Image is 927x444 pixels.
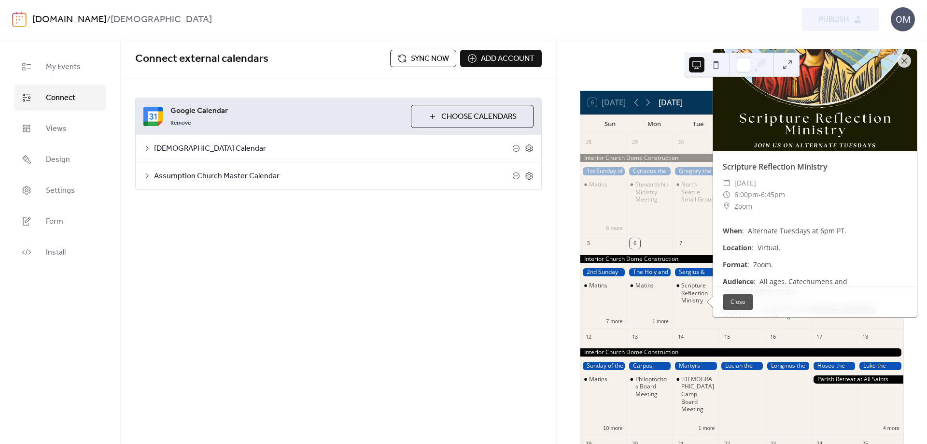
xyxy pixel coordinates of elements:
div: Matins [635,282,654,289]
button: Close [723,294,753,310]
div: Luke the Evangelist [857,362,903,370]
span: Views [46,123,67,135]
b: / [107,11,111,29]
a: [DOMAIN_NAME] [32,11,107,29]
div: Longinus the Centurion [765,362,811,370]
div: Interior Church Dome Construction [580,154,903,162]
div: Philoptochos Board Meeting [635,375,669,398]
span: Settings [46,185,75,197]
span: - [758,189,761,201]
span: 6:45pm [761,189,785,201]
div: ​ [723,189,730,201]
div: Scripture Reflection Ministry [673,282,719,304]
div: [DATE] [659,97,683,108]
p: : Virtual. [723,243,907,253]
span: Choose Calendars [441,111,517,123]
span: Install [46,247,66,258]
span: Connect external calendars [135,48,268,70]
button: Add account [460,50,542,67]
div: Scripture Reflection Ministry [713,161,917,172]
div: Stewardship Ministry Meeting [635,181,669,203]
div: Scripture Reflection Ministry [681,282,715,304]
b: When [723,226,742,235]
button: 1 more [694,423,718,431]
div: 13 [630,331,640,342]
img: logo [12,12,27,27]
span: 6:00pm [734,189,758,201]
div: Matins [627,282,673,289]
span: Remove [170,119,191,127]
div: [DEMOGRAPHIC_DATA] Camp Board Meeting [681,375,715,413]
p: : Zoom. [723,259,907,270]
div: Sun [588,115,632,134]
div: 30 [675,137,686,148]
a: Connect [14,85,106,111]
div: Interior Church Dome Construction [580,255,903,263]
div: Hosea the Prophet [811,362,857,370]
a: Design [14,146,106,172]
a: Install [14,239,106,265]
img: google [143,107,163,126]
div: Interior Church Dome Construction [580,348,903,357]
div: All Saints Camp Board Meeting [673,375,719,413]
div: 1st Sunday of Luke [580,167,627,175]
a: Zoom [734,201,752,212]
span: My Events [46,61,81,73]
div: The Holy and Glorious Apostle Thomas [627,268,673,276]
button: 4 more [879,423,903,431]
div: 17 [814,331,825,342]
div: Matins [580,181,627,188]
span: [DEMOGRAPHIC_DATA] Calendar [154,143,512,155]
button: Choose Calendars [411,105,534,128]
div: Matins [589,375,607,383]
button: 8 more [602,223,626,231]
div: 5 [583,238,594,249]
div: 12 [583,331,594,342]
div: Matins [589,181,607,188]
span: Form [46,216,63,228]
div: Parish Retreat at All Saints Camp [811,375,903,384]
b: Format [723,260,747,269]
button: 10 more [599,423,626,431]
div: Sergius & Bacchus the Great Martyrs of Syria [673,268,719,276]
div: Mon [632,115,676,134]
div: Matins [580,282,627,289]
span: Design [46,154,70,166]
div: Matins [580,375,627,383]
p: : Alternate Tuesdays at 6pm PT. [723,226,907,236]
div: Philoptochos Board Meeting [627,375,673,398]
button: 1 more [648,316,673,325]
a: My Events [14,54,106,80]
button: 7 more [602,316,626,325]
div: ​ [723,177,730,189]
div: Martyrs Nazarius, Gervasius, Protasius, & Celsus [673,362,719,370]
span: Google Calendar [170,105,403,117]
a: Views [14,115,106,142]
span: Assumption Church Master Calendar [154,171,512,182]
div: Carpus, Papylus, Agathodorus, & Agathonica, the Martyrs of Pergamus [627,362,673,370]
div: Lucian the Martyr of Antioch [719,362,765,370]
div: North Seattle Small Group [681,181,715,203]
div: Gregory the Illuminator, Bishop of Armenia [673,167,719,175]
a: Form [14,208,106,234]
div: OM [891,7,915,31]
div: Sunday of the 7th Ecumenical Council [580,362,627,370]
button: Sync now [390,50,456,67]
div: 7 [675,238,686,249]
div: 18 [860,331,871,342]
b: [DEMOGRAPHIC_DATA] [111,11,212,29]
span: [DATE] [734,177,756,189]
div: 28 [583,137,594,148]
div: Cyriacus the Hermit of Palestine [627,167,673,175]
div: North Seattle Small Group [673,181,719,203]
div: 6 [630,238,640,249]
div: Stewardship Ministry Meeting [627,181,673,203]
div: 14 [675,331,686,342]
div: 2nd Sunday of Luke [580,268,627,276]
div: 15 [722,331,732,342]
div: Tue [676,115,720,134]
div: 16 [768,331,778,342]
span: Add account [481,53,534,65]
b: Location [723,243,752,252]
b: Audience [723,277,754,286]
